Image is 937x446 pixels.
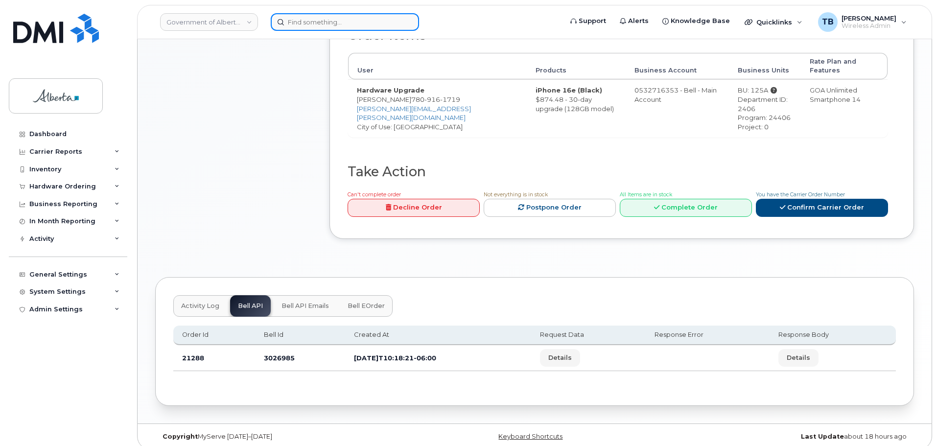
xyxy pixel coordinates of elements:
[540,349,580,367] button: Details
[626,53,729,80] th: Business Account
[756,191,845,198] span: You have the Carrier Order Number
[626,79,729,137] td: 0532716353 - Bell - Main Account
[271,13,419,31] input: Find something...
[801,433,844,440] strong: Last Update
[348,28,888,43] h2: Order Items
[348,191,401,198] span: Can't complete order
[160,13,258,31] a: Government of Alberta (GOA)
[671,16,730,26] span: Knowledge Base
[424,95,440,103] span: 916
[842,22,896,30] span: Wireless Admin
[548,353,572,362] span: Details
[155,433,408,441] div: MyServe [DATE]–[DATE]
[484,191,548,198] span: Not everything is in stock
[348,79,527,137] td: [PERSON_NAME] City of Use: [GEOGRAPHIC_DATA]
[778,349,819,367] button: Details
[348,199,480,217] a: Decline Order
[822,16,834,28] span: TB
[646,326,770,345] th: Response Error
[173,345,255,371] td: 21288
[348,164,888,179] h2: Take Action
[536,86,602,94] strong: iPhone 16e (Black)
[738,95,792,113] div: Department ID: 2406
[579,16,606,26] span: Support
[357,86,424,94] strong: Hardware Upgrade
[613,11,656,31] a: Alerts
[661,433,914,441] div: about 18 hours ago
[484,199,616,217] a: Postpone Order
[738,113,792,122] div: Program: 24406
[163,433,198,440] strong: Copyright
[527,53,626,80] th: Products
[281,302,329,310] span: Bell API Emails
[811,12,914,32] div: Tami Betchuk
[527,79,626,137] td: $874.48 - 30-day upgrade (128GB model)
[801,79,888,137] td: GOA Unlimited Smartphone 14
[842,14,896,22] span: [PERSON_NAME]
[181,302,219,310] span: Activity Log
[738,12,809,32] div: Quicklinks
[620,191,672,198] span: All Items are in stock
[756,18,792,26] span: Quicklinks
[656,11,737,31] a: Knowledge Base
[531,326,646,345] th: Request Data
[255,345,345,371] td: 3026985
[357,105,471,122] a: [PERSON_NAME][EMAIL_ADDRESS][PERSON_NAME][DOMAIN_NAME]
[440,95,460,103] span: 1719
[620,199,752,217] a: Complete Order
[348,302,385,310] span: Bell eOrder
[345,345,531,371] td: [DATE]T10:18:21-06:00
[756,199,888,217] a: Confirm Carrier Order
[729,53,800,80] th: Business Units
[348,53,527,80] th: User
[498,433,562,440] a: Keyboard Shortcuts
[787,353,810,362] span: Details
[738,86,792,95] div: BU: 125A
[345,326,531,345] th: Created At
[173,326,255,345] th: Order Id
[411,95,460,103] span: 780
[770,326,896,345] th: Response Body
[255,326,345,345] th: Bell Id
[801,53,888,80] th: Rate Plan and Features
[563,11,613,31] a: Support
[738,122,792,132] div: Project: 0
[628,16,649,26] span: Alerts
